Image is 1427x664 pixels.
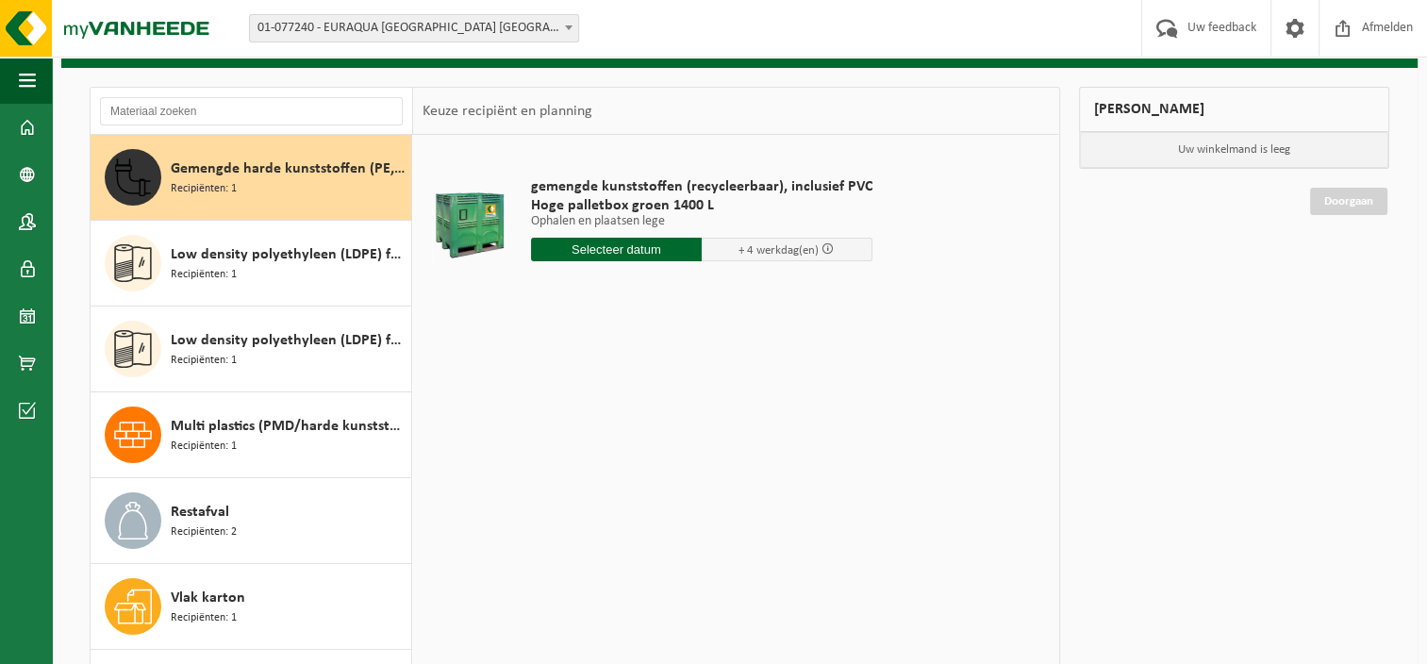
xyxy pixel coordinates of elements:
span: Recipiënten: 1 [171,609,237,627]
button: Vlak karton Recipiënten: 1 [91,564,412,650]
button: Low density polyethyleen (LDPE) folie, los, naturel Recipiënten: 1 [91,307,412,392]
input: Materiaal zoeken [100,97,403,125]
span: Hoge palletbox groen 1400 L [531,196,872,215]
span: Low density polyethyleen (LDPE) folie, los, naturel [171,329,407,352]
span: Recipiënten: 1 [171,266,237,284]
span: Recipiënten: 2 [171,523,237,541]
span: Gemengde harde kunststoffen (PE, PP en PVC), recycleerbaar (industrieel) [171,158,407,180]
span: gemengde kunststoffen (recycleerbaar), inclusief PVC [531,177,872,196]
span: Low density polyethyleen (LDPE) folie, los, gekleurd [171,243,407,266]
span: Recipiënten: 1 [171,180,237,198]
span: 01-077240 - EURAQUA EUROPE NV - WAREGEM [249,14,579,42]
span: 01-077240 - EURAQUA EUROPE NV - WAREGEM [250,15,578,41]
span: Restafval [171,501,229,523]
span: Multi plastics (PMD/harde kunststoffen/spanbanden/EPS/folie naturel/folie gemengd) [171,415,407,438]
span: Recipiënten: 1 [171,438,237,456]
div: Keuze recipiënt en planning [413,88,602,135]
span: Recipiënten: 1 [171,352,237,370]
a: Doorgaan [1310,188,1387,215]
input: Selecteer datum [531,238,702,261]
button: Gemengde harde kunststoffen (PE, PP en PVC), recycleerbaar (industrieel) Recipiënten: 1 [91,135,412,221]
p: Uw winkelmand is leeg [1080,132,1389,168]
div: [PERSON_NAME] [1079,87,1390,132]
p: Ophalen en plaatsen lege [531,215,872,228]
span: Vlak karton [171,587,245,609]
button: Restafval Recipiënten: 2 [91,478,412,564]
button: Multi plastics (PMD/harde kunststoffen/spanbanden/EPS/folie naturel/folie gemengd) Recipiënten: 1 [91,392,412,478]
span: + 4 werkdag(en) [738,244,819,257]
button: Low density polyethyleen (LDPE) folie, los, gekleurd Recipiënten: 1 [91,221,412,307]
